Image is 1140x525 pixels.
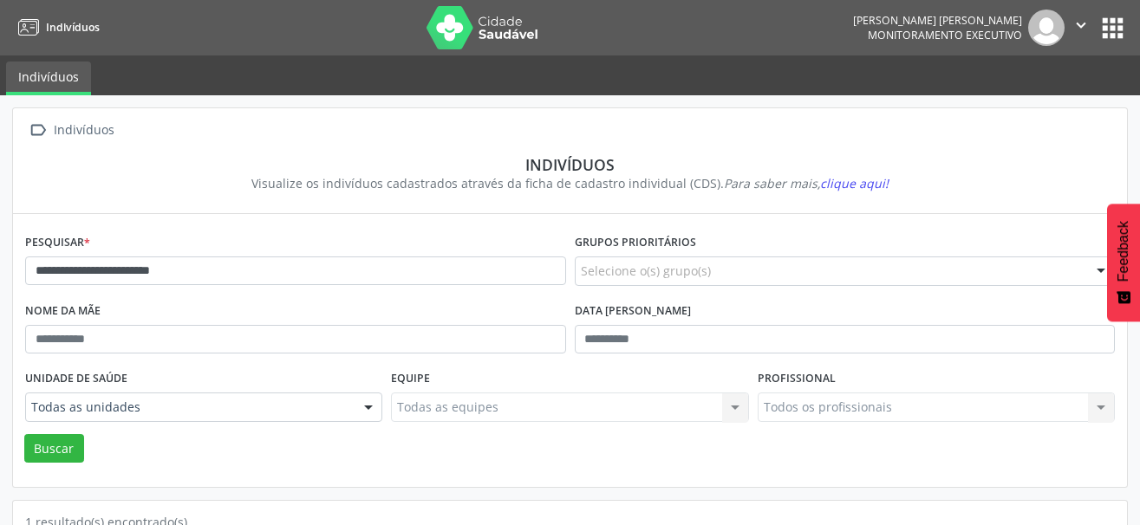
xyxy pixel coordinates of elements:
[758,366,836,392] label: Profissional
[820,175,889,191] span: clique aqui!
[37,174,1103,192] div: Visualize os indivíduos cadastrados através da ficha de cadastro individual (CDS).
[1116,221,1131,282] span: Feedback
[1072,16,1091,35] i: 
[581,262,711,280] span: Selecione o(s) grupo(s)
[724,175,889,191] i: Para saber mais,
[24,434,84,463] button: Buscar
[868,28,1022,42] span: Monitoramento Executivo
[25,298,101,325] label: Nome da mãe
[575,298,691,325] label: Data [PERSON_NAME]
[6,62,91,95] a: Indivíduos
[37,155,1103,174] div: Indivíduos
[853,13,1022,28] div: [PERSON_NAME] [PERSON_NAME]
[46,20,100,35] span: Indivíduos
[1065,10,1098,46] button: 
[1098,13,1128,43] button: apps
[50,118,117,143] div: Indivíduos
[1107,204,1140,321] button: Feedback - Mostrar pesquisa
[391,366,430,392] label: Equipe
[12,13,100,42] a: Indivíduos
[25,118,117,143] a:  Indivíduos
[25,118,50,143] i: 
[25,366,127,392] label: Unidade de saúde
[1028,10,1065,46] img: img
[25,230,90,256] label: Pesquisar
[575,230,696,256] label: Grupos prioritários
[31,399,347,416] span: Todas as unidades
